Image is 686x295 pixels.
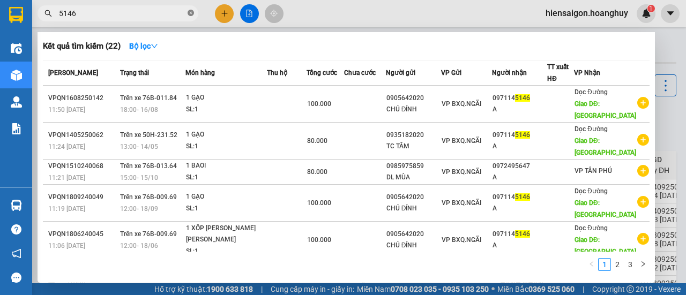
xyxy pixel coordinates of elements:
img: warehouse-icon [11,200,22,211]
span: Dọc Đường [575,88,608,96]
span: plus-circle [637,165,649,177]
span: Giao DĐ: [GEOGRAPHIC_DATA] [575,137,636,156]
span: VP BXQ.NGÃI [442,100,481,108]
span: 80.000 [307,168,327,176]
span: 12:00 - 18/06 [120,242,158,249]
span: Giao DĐ: [GEOGRAPHIC_DATA] [575,100,636,119]
button: left [585,258,598,271]
li: 1 [598,258,611,271]
div: SL: 1 [186,141,266,153]
span: 5146 [515,193,530,201]
span: VP BXQ.NGÃI [442,236,481,244]
strong: Bộ lọc [129,42,158,50]
div: VPQN1405250062 [48,130,117,141]
span: message [11,273,21,283]
span: Dọc Đường [575,125,608,133]
img: warehouse-icon [11,96,22,108]
span: Trên xe 76B-009.69 [120,193,177,201]
div: SL: 1 [186,172,266,184]
div: CHÚ ĐÍNH [386,240,441,251]
span: Dọc Đường [575,224,608,232]
span: plus-circle [637,134,649,146]
div: 1 BAOI [186,160,266,172]
span: Trên xe 76B-011.84 [120,94,177,102]
div: 0905642020 [386,192,441,203]
span: 15:00 - 15/10 [120,174,158,181]
div: 097114 [493,192,547,203]
span: Trên xe 50H-231.52 [120,131,177,139]
a: 3 [624,259,636,270]
span: 5146 [515,94,530,102]
div: 097114 [493,229,547,240]
span: [PERSON_NAME] [48,69,98,77]
span: question-circle [11,224,21,235]
span: Giao DĐ: [GEOGRAPHIC_DATA] [575,199,636,218]
div: 1 GẠO [186,92,266,104]
input: Tìm tên, số ĐT hoặc mã đơn [59,7,185,19]
a: 1 [599,259,610,270]
img: solution-icon [11,123,22,134]
div: 1 XỐP [PERSON_NAME] [PERSON_NAME] [186,223,266,246]
span: 11:24 [DATE] [48,143,85,150]
li: Next Page [637,258,650,271]
div: A [493,240,547,251]
div: A [493,104,547,115]
span: close-circle [188,10,194,16]
span: Trạng thái [120,69,149,77]
span: plus-circle [637,196,649,208]
span: 11:50 [DATE] [48,106,85,114]
img: warehouse-icon [11,70,22,81]
span: notification [11,248,21,259]
div: A [493,141,547,152]
span: 80.000 [307,137,327,145]
span: TT xuất HĐ [547,63,569,82]
span: left [588,261,595,267]
span: plus-circle [637,233,649,245]
a: 2 [612,259,623,270]
div: VPQN1510240068 [48,161,117,172]
span: VP Gửi [441,69,461,77]
span: close-circle [188,9,194,19]
div: SL: 1 [186,203,266,215]
div: SL: 1 [186,246,266,258]
div: 097114 [493,130,547,141]
li: Previous Page [585,258,598,271]
div: CHÚ ĐÍNH [386,104,441,115]
span: 11:19 [DATE] [48,205,85,213]
span: 18:00 - 16/08 [120,106,158,114]
span: Người gửi [386,69,415,77]
div: SL: 1 [186,104,266,116]
span: plus-circle [637,97,649,109]
span: 11:21 [DATE] [48,174,85,181]
span: VP BXQ.NGÃI [442,137,481,145]
span: right [640,261,646,267]
span: Thu hộ [267,69,287,77]
div: VPQN1809240049 [48,192,117,203]
button: right [637,258,650,271]
li: 3 [624,258,637,271]
span: VP TÂN PHÚ [575,167,612,175]
div: TC TÂM [386,141,441,152]
span: Món hàng [185,69,215,77]
div: A [493,203,547,214]
div: VPQN1608250142 [48,93,117,104]
span: 100.000 [307,236,331,244]
div: VPQN1806240045 [48,229,117,240]
div: CHÚ ĐÍNH [386,203,441,214]
span: VP BXQ.NGÃI [442,168,481,176]
div: 1 GẠO [186,129,266,141]
button: Bộ lọcdown [121,37,167,55]
span: Trên xe 76B-009.69 [120,230,177,238]
div: 0935182020 [386,130,441,141]
span: 11:06 [DATE] [48,242,85,249]
span: 100.000 [307,100,331,108]
div: A [493,172,547,183]
img: logo-vxr [9,7,23,23]
span: VP Nhận [574,69,600,77]
span: Tổng cước [307,69,337,77]
div: 0905642020 [386,93,441,104]
span: VP BXQ.NGÃI [442,199,481,207]
img: warehouse-icon [11,43,22,54]
span: 12:00 - 18/09 [120,205,158,213]
span: search [44,10,52,17]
